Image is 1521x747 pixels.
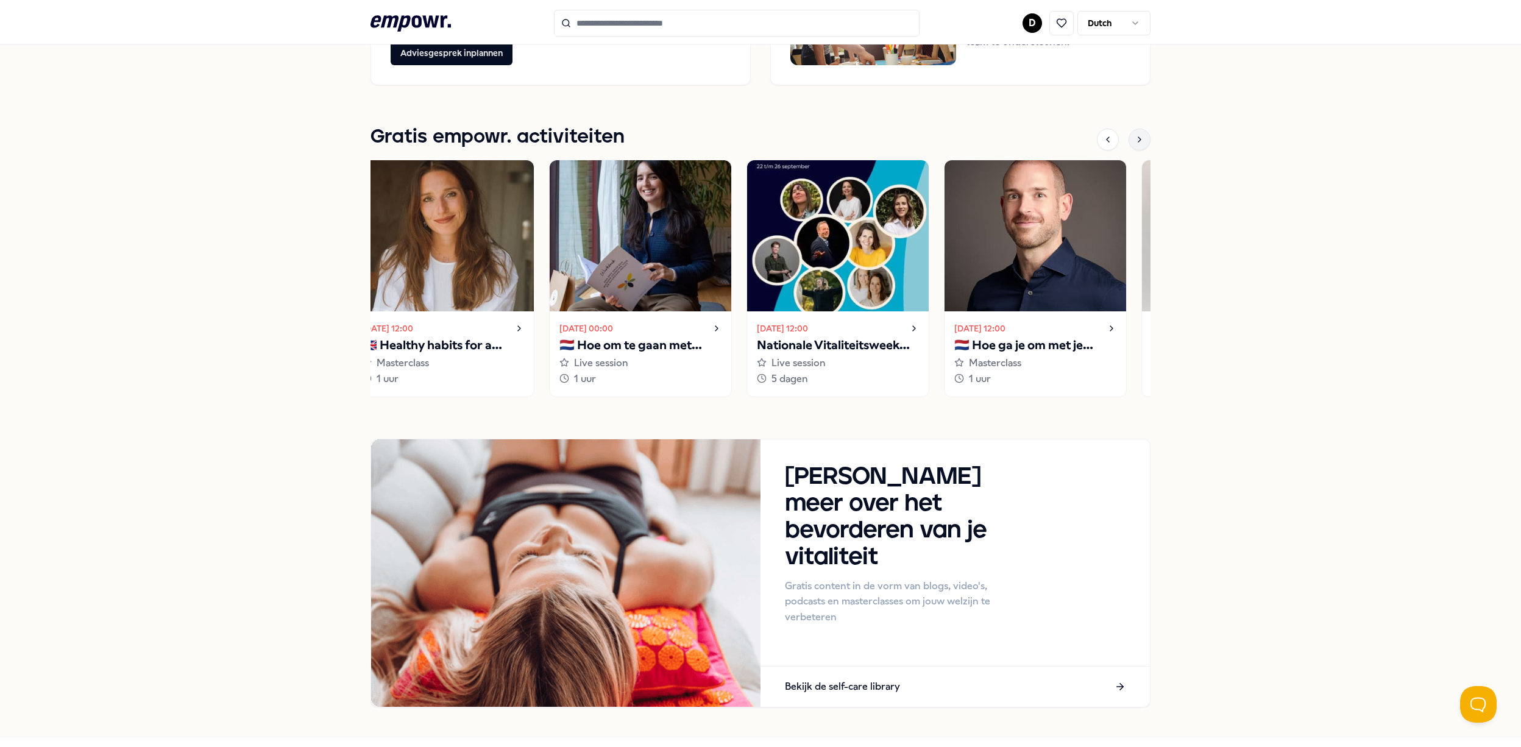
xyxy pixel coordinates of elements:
iframe: Help Scout Beacon - Open [1460,686,1497,723]
a: [DATE] 00:00🇳🇱 Hoe om te gaan met onzekerheid?Live session1 uur [549,160,732,397]
time: [DATE] 00:00 [559,322,613,335]
button: Adviesgesprek inplannen [391,41,512,65]
time: [DATE] 12:00 [362,322,413,335]
p: Bekijk de self-care library [785,679,900,695]
h1: Gratis empowr. activiteiten [370,122,625,152]
a: [DATE] 12:00🇬🇧 Healthy habits for a stress-free start to the yearMasterclass1 uur [352,160,534,397]
img: activity image [945,160,1126,311]
p: 🇳🇱 Hoe om te gaan met onzekerheid? [559,336,721,355]
div: Masterclass [362,355,524,371]
img: Handout image [371,439,760,707]
div: Masterclass [954,355,1116,371]
div: 1 uur [559,371,721,387]
img: activity image [352,160,534,311]
a: Handout image[PERSON_NAME] meer over het bevorderen van je vitaliteitGratis content in de vorm va... [370,439,1150,707]
a: [DATE] 12:00Nationale Vitaliteitsweek 2025Live session5 dagen [746,160,929,397]
div: Live session [757,355,919,371]
img: activity image [550,160,731,311]
p: 🇬🇧 Healthy habits for a stress-free start to the year [362,336,524,355]
p: Nationale Vitaliteitsweek 2025 [757,336,919,355]
h3: [PERSON_NAME] meer over het bevorderen van je vitaliteit [785,464,1012,571]
div: Live session [559,355,721,371]
input: Search for products, categories or subcategories [554,10,920,37]
img: activity image [747,160,929,311]
time: [DATE] 12:00 [954,322,1005,335]
a: [DATE] 12:00🇳🇱 Hoe ga je om met je innerlijke criticus?Masterclass1 uur [944,160,1127,397]
time: [DATE] 12:00 [757,322,808,335]
div: 5 dagen [757,371,919,387]
div: 1 uur [362,371,524,387]
div: 1 uur [954,371,1116,387]
p: 🇳🇱 Hoe ga je om met je innerlijke criticus? [954,336,1116,355]
button: D [1023,13,1042,33]
img: activity image [1142,160,1324,311]
p: Gratis content in de vorm van blogs, video's, podcasts en masterclasses om jouw welzijn te verbet... [785,578,1012,625]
